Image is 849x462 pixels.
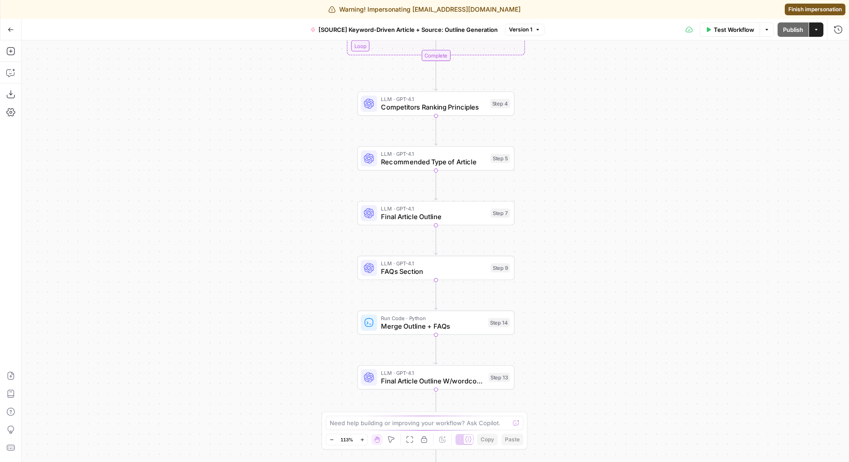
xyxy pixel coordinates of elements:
span: Run Code · Python [381,314,484,322]
div: Step 14 [488,318,510,327]
div: Step 5 [491,154,510,163]
div: Step 4 [490,99,510,108]
g: Edge from step_5 to step_7 [434,170,438,200]
g: Edge from step_4 to step_5 [434,115,438,145]
button: Paste [501,434,523,445]
span: Competitors Ranking Principles [381,102,486,112]
span: Merge Outline + FAQs [381,321,484,331]
span: Publish [783,25,803,34]
div: LLM · GPT-4.1Competitors Ranking PrinciplesStep 4 [357,92,514,116]
span: LLM · GPT-4.1 [381,369,484,377]
span: Final Article Outline [381,211,486,222]
span: Finish impersonation [788,5,842,13]
div: Complete [357,50,514,61]
div: Warning! Impersonating [EMAIL_ADDRESS][DOMAIN_NAME] [328,5,521,14]
span: [SOURCE] Keyword-Driven Article + Source: Outline Generation [318,25,498,34]
div: LLM · GPT-4.1FAQs SectionStep 9 [357,256,514,280]
span: FAQs Section [381,266,486,277]
div: LLM · GPT-4.1Recommended Type of ArticleStep 5 [357,146,514,171]
button: Publish [778,22,809,37]
span: LLM · GPT-4.1 [381,95,486,103]
span: Version 1 [509,26,532,34]
div: LLM · GPT-4.1Final Article OutlineStep 7 [357,201,514,225]
span: Test Workflow [714,25,754,34]
span: LLM · GPT-4.1 [381,150,486,158]
button: Version 1 [505,24,544,35]
div: Step 7 [491,209,510,218]
span: Paste [505,436,520,444]
div: Complete [421,50,450,61]
g: Edge from step_14 to step_13 [434,334,438,364]
span: Copy [481,436,494,444]
span: 113% [340,436,353,443]
span: Final Article Outline W/wordcount [381,376,484,386]
span: LLM · GPT-4.1 [381,259,486,267]
button: [SOURCE] Keyword-Driven Article + Source: Outline Generation [305,22,503,37]
span: LLM · GPT-4.1 [381,205,486,213]
button: Copy [477,434,498,445]
g: Edge from step_9 to step_14 [434,280,438,309]
div: Step 13 [489,373,510,382]
div: Run Code · PythonMerge Outline + FAQsStep 14 [357,311,514,335]
div: LLM · GPT-4.1Final Article Outline W/wordcountStep 13 [357,365,514,389]
g: Edge from step_13 to step_8 [434,389,438,419]
g: Edge from step_2-iteration-end to step_4 [434,61,438,90]
a: Finish impersonation [785,4,845,15]
span: Recommended Type of Article [381,157,486,167]
div: Step 9 [491,264,510,273]
button: Test Workflow [700,22,760,37]
g: Edge from step_7 to step_9 [434,225,438,255]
